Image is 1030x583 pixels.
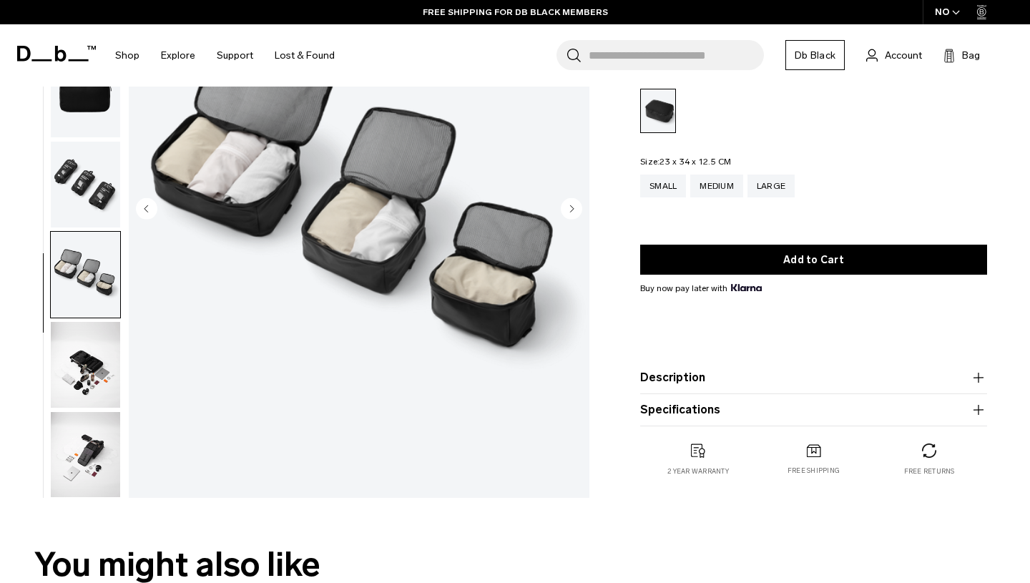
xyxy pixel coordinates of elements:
[943,46,980,64] button: Bag
[104,24,345,87] nav: Main Navigation
[640,89,676,133] a: Black Out
[731,284,762,291] img: {"height" => 20, "alt" => "Klarna"}
[659,157,731,167] span: 23 x 34 x 12.5 CM
[785,40,845,70] a: Db Black
[51,412,120,498] img: GIF_Hugger_40L_UHD-ezgif.com-crop.gif
[50,52,121,139] button: Essential Packing Cube L Black Out
[115,30,139,81] a: Shop
[217,30,253,81] a: Support
[51,52,120,138] img: Essential Packing Cube L Black Out
[640,369,987,386] button: Description
[747,175,795,197] a: Large
[640,245,987,275] button: Add to Cart
[640,282,762,295] span: Buy now pay later with
[640,175,686,197] a: Small
[50,321,121,408] button: GIF_Ramverk_PRO_UHD-ezgif.com-crop.gif
[667,466,729,476] p: 2 year warranty
[275,30,335,81] a: Lost & Found
[788,466,840,476] p: Free shipping
[904,466,955,476] p: Free returns
[50,411,121,499] button: GIF_Hugger_40L_UHD-ezgif.com-crop.gif
[161,30,195,81] a: Explore
[51,142,120,227] img: Essential Packing Cube L Black Out
[885,48,922,63] span: Account
[640,401,987,418] button: Specifications
[51,322,120,408] img: GIF_Ramverk_PRO_UHD-ezgif.com-crop.gif
[561,198,582,222] button: Next slide
[690,175,743,197] a: Medium
[136,198,157,222] button: Previous slide
[51,232,120,318] img: Essential Packing Cube L Black Out
[50,231,121,318] button: Essential Packing Cube L Black Out
[640,157,732,166] legend: Size:
[866,46,922,64] a: Account
[50,141,121,228] button: Essential Packing Cube L Black Out
[962,48,980,63] span: Bag
[423,6,608,19] a: FREE SHIPPING FOR DB BLACK MEMBERS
